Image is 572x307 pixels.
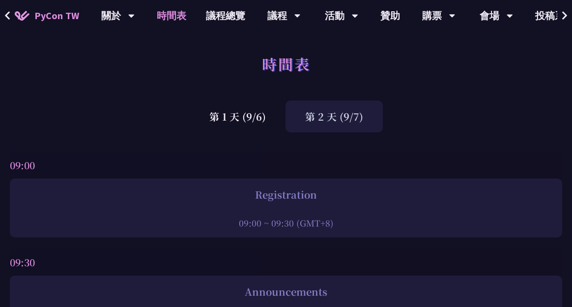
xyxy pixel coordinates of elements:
[34,8,79,23] span: PyCon TW
[286,101,383,132] div: 第 2 天 (9/7)
[10,249,562,276] div: 09:30
[190,101,286,132] div: 第 1 天 (9/6)
[15,217,557,229] div: 09:00 ~ 09:30 (GMT+8)
[5,3,89,28] a: PyCon TW
[15,11,29,21] img: Home icon of PyCon TW 2025
[10,152,562,179] div: 09:00
[15,284,557,299] div: Announcements
[262,49,311,78] h1: 時間表
[15,187,557,202] div: Registration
